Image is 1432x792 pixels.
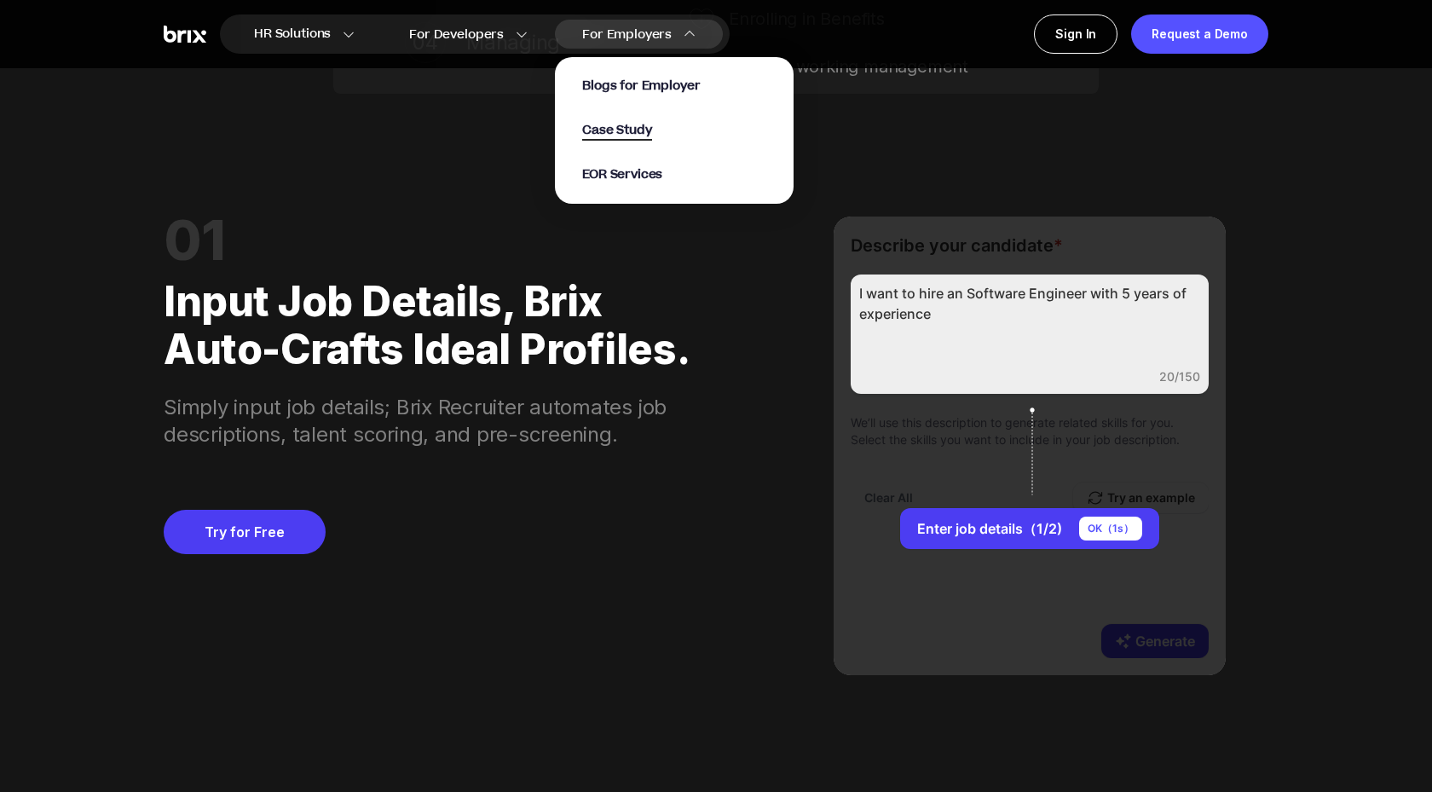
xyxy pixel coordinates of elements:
a: Request a Demo [1131,14,1268,54]
a: Try for Free [164,510,326,554]
span: For Developers [409,26,504,43]
div: OK（ 1 s） [1079,517,1142,541]
button: Enter job details（1/2)OK（1s） [900,508,1159,549]
div: Input job details, Brix auto-crafts ideal profiles. [164,264,705,373]
div: Remote working management [729,53,1027,80]
span: Blogs for Employer [582,77,700,95]
a: Sign In [1034,14,1117,54]
div: 01 [164,217,705,264]
img: Brix Logo [164,26,206,43]
a: Case Study [582,120,652,139]
a: Blogs for Employer [582,76,700,95]
span: Case Study [582,121,652,141]
div: I want to hire an Software Engineer with 5 years of experience [851,275,1209,394]
div: Simply input job details; Brix Recruiter automates job descriptions, talent scoring, and pre-scre... [164,373,705,448]
a: EOR Services [582,165,662,183]
span: HR Solutions [254,20,331,48]
div: 20/150 [1159,368,1200,385]
span: For Employers [582,26,672,43]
